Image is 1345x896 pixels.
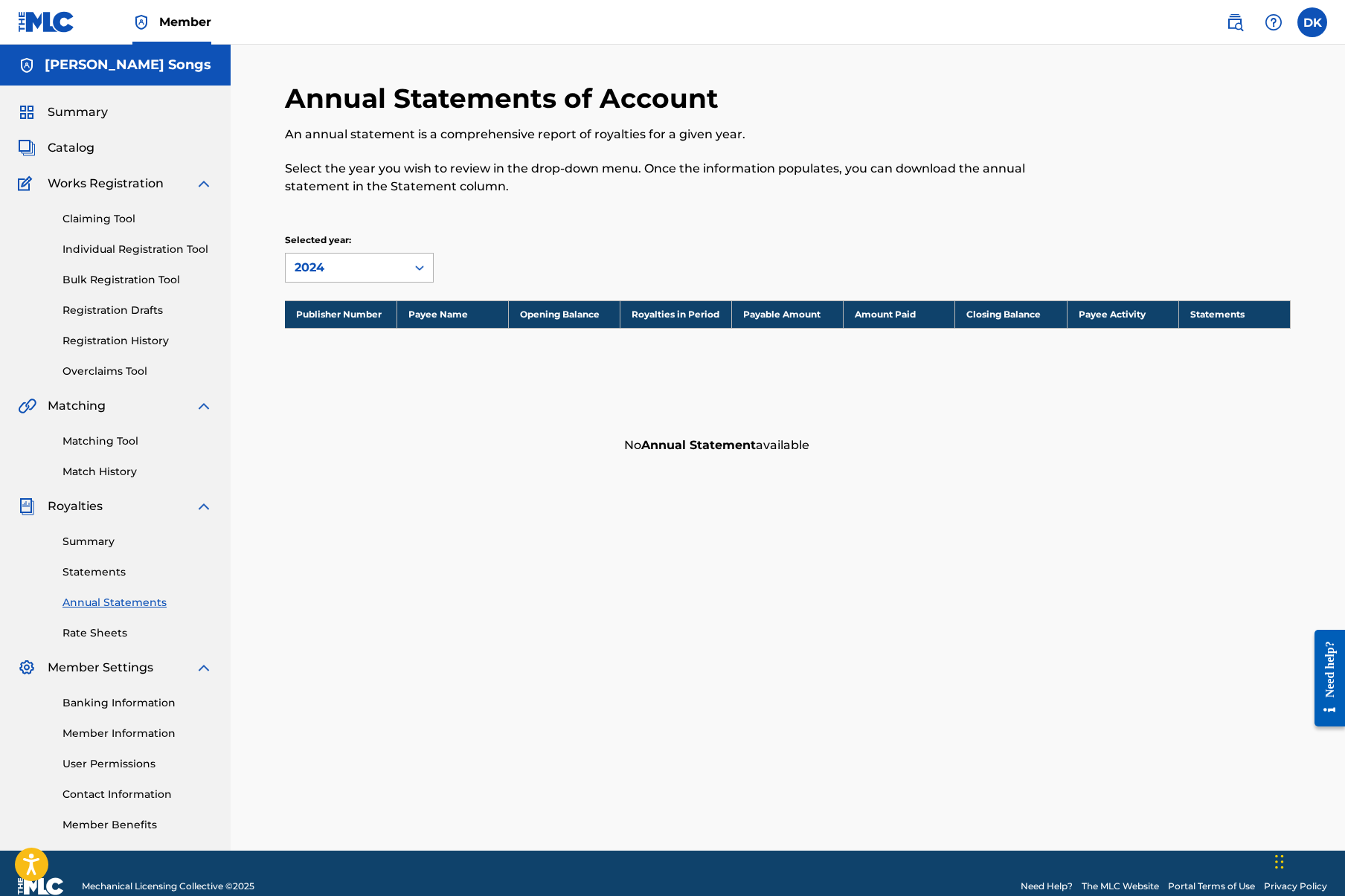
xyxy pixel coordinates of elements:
[62,726,213,741] a: Member Information
[82,880,254,893] span: Mechanical Licensing Collective © 2025
[18,659,36,677] img: Member Settings
[195,397,213,415] img: expand
[48,175,164,193] span: Works Registration
[18,139,36,157] img: Catalog
[1178,300,1290,328] th: Statements
[18,175,37,193] img: Works Registration
[295,259,397,277] div: 2024
[1265,13,1283,31] img: help
[1021,880,1073,893] a: Need Help?
[45,57,211,74] h5: Kinner Songs
[62,595,213,610] a: Annual Statements
[508,300,620,328] th: Opening Balance
[48,397,106,415] span: Matching
[1226,13,1244,31] img: search
[62,434,213,449] a: Matching Tool
[285,233,434,247] p: Selected year:
[62,695,213,711] a: Banking Information
[1264,880,1327,893] a: Privacy Policy
[1275,839,1284,884] div: Drag
[285,82,726,115] h2: Annual Statements of Account
[1303,615,1345,742] iframe: Resource Center
[62,534,213,549] a: Summary
[18,57,36,74] img: Accounts
[285,300,397,328] th: Publisher Number
[18,877,64,895] img: logo
[62,364,213,379] a: Overclaims Tool
[18,11,75,33] img: MLC Logo
[195,497,213,515] img: expand
[48,103,108,121] span: Summary
[732,300,844,328] th: Payable Amount
[1220,7,1250,37] a: Public Search
[195,659,213,677] img: expand
[62,272,213,288] a: Bulk Registration Tool
[48,497,103,515] span: Royalties
[1297,7,1327,37] div: User Menu
[285,126,1059,144] p: An annual statement is a comprehensive report of royalties for a given year.
[62,787,213,802] a: Contact Information
[1067,300,1178,328] th: Payee Activity
[285,160,1059,196] p: Select the year you wish to review in the drop-down menu. Once the information populates, you can...
[617,429,1291,462] div: No available
[18,397,36,415] img: Matching
[620,300,731,328] th: Royalties in Period
[1168,880,1255,893] a: Portal Terms of Use
[18,139,94,157] a: CatalogCatalog
[844,300,955,328] th: Amount Paid
[159,13,211,30] span: Member
[18,103,108,121] a: SummarySummary
[955,300,1067,328] th: Closing Balance
[62,303,213,318] a: Registration Drafts
[18,103,36,121] img: Summary
[62,625,213,641] a: Rate Sheets
[62,333,213,349] a: Registration History
[132,13,150,31] img: Top Rightsholder
[18,497,36,515] img: Royalties
[1271,825,1345,896] iframe: Chat Widget
[397,300,508,328] th: Payee Name
[62,756,213,772] a: User Permissions
[195,175,213,193] img: expand
[62,817,213,833] a: Member Benefits
[62,211,213,227] a: Claiming Tool
[62,464,213,480] a: Match History
[1259,7,1288,37] div: Help
[48,139,94,157] span: Catalog
[641,438,756,452] strong: Annual Statement
[48,659,153,677] span: Member Settings
[1082,880,1159,893] a: The MLC Website
[62,564,213,580] a: Statements
[62,242,213,257] a: Individual Registration Tool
